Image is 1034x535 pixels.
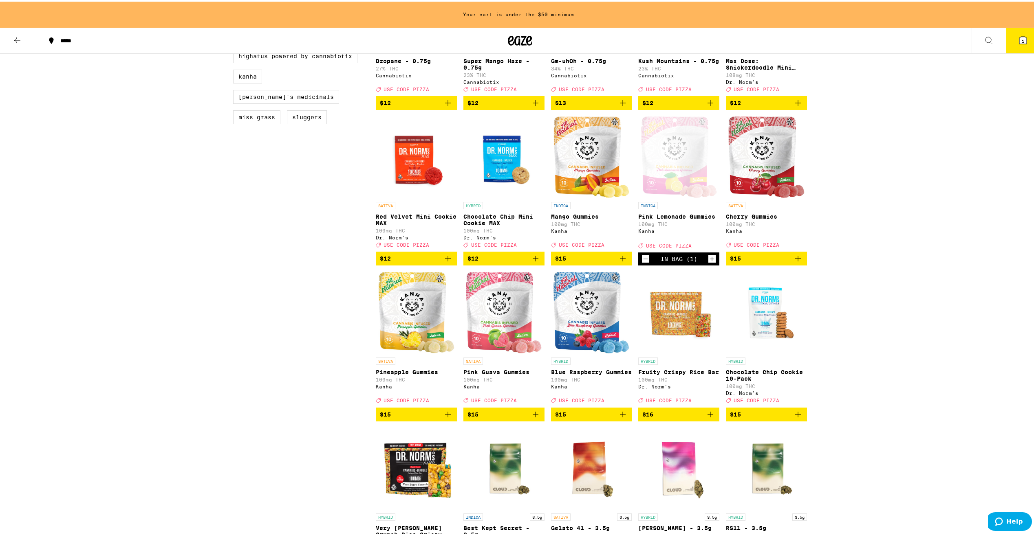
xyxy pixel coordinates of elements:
[726,220,807,225] p: 100mg THC
[726,512,745,519] p: HYBRID
[463,115,545,196] img: Dr. Norm's - Chocolate Chip Mini Cookie MAX
[463,56,545,69] p: Super Mango Haze - 0.75g
[730,254,741,260] span: $15
[378,270,454,352] img: Kanha - Pineapple Gummies
[376,367,457,374] p: Pineapple Gummies
[553,270,629,352] img: Kanha - Blue Raspberry Gummies
[638,382,719,388] div: Dr. Norm's
[726,270,807,406] a: Open page for Chocolate Chip Cookie 10-Pack from Dr. Norm's
[642,253,650,261] button: Decrement
[463,406,545,420] button: Add to bag
[555,254,566,260] span: $15
[726,406,807,420] button: Add to bag
[376,115,457,196] img: Dr. Norm's - Red Velvet Mini Cookie MAX
[638,200,658,208] p: INDICA
[551,512,571,519] p: SATIVA
[471,397,517,402] span: USE CODE PIZZA
[463,367,545,374] p: Pink Guava Gummies
[726,356,745,363] p: HYBRID
[726,212,807,218] p: Cherry Gummies
[551,367,632,374] p: Blue Raspberry Gummies
[734,397,779,402] span: USE CODE PIZZA
[726,56,807,69] p: Max Dose: Snickerdoodle Mini Cookie - Indica
[646,85,692,90] span: USE CODE PIZZA
[463,250,545,264] button: Add to bag
[551,220,632,225] p: 100mg THC
[726,71,807,76] p: 108mg THC
[376,71,457,77] div: Cannabiotix
[551,426,632,508] img: Cloud - Gelato 41 - 3.5g
[638,426,719,508] img: Cloud - Mochi Gelato - 3.5g
[638,212,719,218] p: Pink Lemonade Gummies
[551,115,632,250] a: Open page for Mango Gummies from Kanha
[617,512,632,519] p: 3.5g
[646,241,692,247] span: USE CODE PIZZA
[376,426,457,508] img: Dr. Norm's - Very Berry Crunch Rice Crispy Treat
[638,115,719,251] a: Open page for Pink Lemonade Gummies from Kanha
[551,94,632,108] button: Add to bag
[551,523,632,530] p: Gelato 41 - 3.5g
[380,410,391,416] span: $15
[728,115,804,196] img: Kanha - Cherry Gummies
[551,64,632,70] p: 34% THC
[559,85,604,90] span: USE CODE PIZZA
[638,56,719,63] p: Kush Mountains - 0.75g
[376,382,457,388] div: Kanha
[638,375,719,381] p: 100mg THC
[287,109,327,123] label: Sluggers
[551,71,632,77] div: Cannabiotix
[463,512,483,519] p: INDICA
[1022,37,1024,42] span: 1
[463,115,545,250] a: Open page for Chocolate Chip Mini Cookie MAX from Dr. Norm's
[726,389,807,394] div: Dr. Norm's
[376,250,457,264] button: Add to bag
[555,410,566,416] span: $15
[726,94,807,108] button: Add to bag
[730,410,741,416] span: $15
[555,98,566,105] span: $13
[384,85,429,90] span: USE CODE PIZZA
[551,375,632,381] p: 100mg THC
[463,200,483,208] p: HYBRID
[376,56,457,63] p: Dropane - 0.75g
[551,270,632,406] a: Open page for Blue Raspberry Gummies from Kanha
[638,270,719,352] img: Dr. Norm's - Fruity Crispy Rice Bar
[638,523,719,530] p: [PERSON_NAME] - 3.5g
[463,226,545,232] p: 100mg THC
[467,410,478,416] span: $15
[551,406,632,420] button: Add to bag
[376,64,457,70] p: 27% THC
[726,270,807,352] img: Dr. Norm's - Chocolate Chip Cookie 10-Pack
[734,241,779,246] span: USE CODE PIZZA
[726,367,807,380] p: Chocolate Chip Cookie 10-Pack
[376,270,457,406] a: Open page for Pineapple Gummies from Kanha
[376,226,457,232] p: 100mg THC
[661,254,697,261] div: In Bag (1)
[551,56,632,63] p: Gm-uhOh - 0.75g
[466,270,542,352] img: Kanha - Pink Guava Gummies
[638,270,719,406] a: Open page for Fruity Crispy Rice Bar from Dr. Norm's
[467,254,478,260] span: $12
[463,270,545,406] a: Open page for Pink Guava Gummies from Kanha
[646,397,692,402] span: USE CODE PIZZA
[376,356,395,363] p: SATIVA
[988,511,1032,531] iframe: Opens a widget where you can find more information
[463,426,545,508] img: Cloud - Best Kept Secret - 3.5g
[463,375,545,381] p: 100mg THC
[705,512,719,519] p: 3.5g
[463,71,545,76] p: 23% THC
[376,115,457,250] a: Open page for Red Velvet Mini Cookie MAX from Dr. Norm's
[638,71,719,77] div: Cannabiotix
[559,397,604,402] span: USE CODE PIZZA
[233,88,339,102] label: [PERSON_NAME]'s Medicinals
[376,94,457,108] button: Add to bag
[471,85,517,90] span: USE CODE PIZZA
[638,94,719,108] button: Add to bag
[551,356,571,363] p: HYBRID
[551,227,632,232] div: Kanha
[638,367,719,374] p: Fruity Crispy Rice Bar
[376,212,457,225] p: Red Velvet Mini Cookie MAX
[233,109,280,123] label: Miss Grass
[551,212,632,218] p: Mango Gummies
[638,406,719,420] button: Add to bag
